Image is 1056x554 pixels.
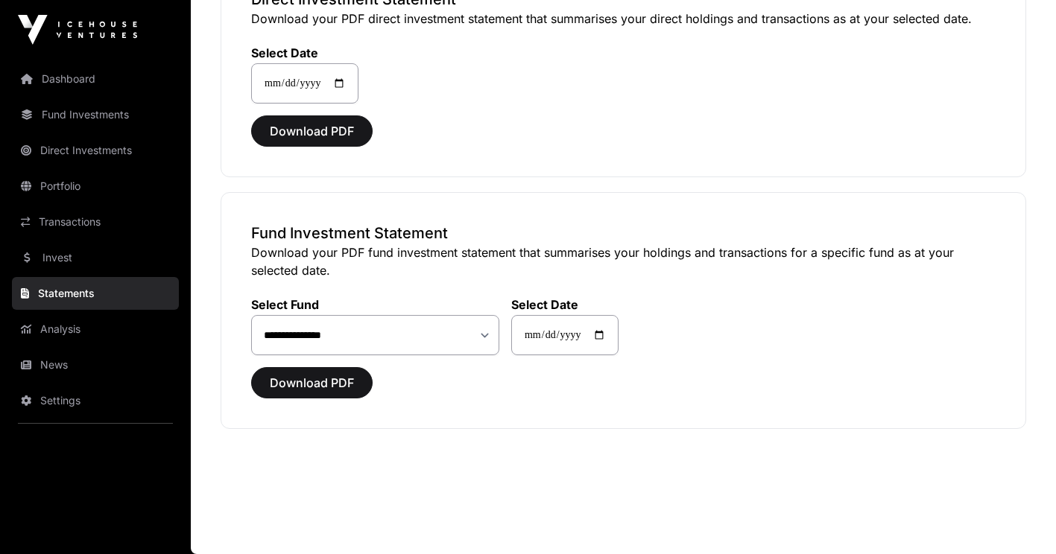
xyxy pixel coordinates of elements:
[511,297,619,312] label: Select Date
[251,243,996,279] p: Download your PDF fund investment statement that summarises your holdings and transactions for a ...
[18,15,137,45] img: Icehouse Ventures Logo
[251,115,373,147] button: Download PDF
[270,122,354,140] span: Download PDF
[12,98,179,131] a: Fund Investments
[12,384,179,417] a: Settings
[251,382,373,397] a: Download PDF
[251,10,996,28] p: Download your PDF direct investment statement that summarises your direct holdings and transactio...
[251,223,996,243] h3: Fund Investment Statement
[251,130,373,145] a: Download PDF
[12,241,179,274] a: Invest
[12,348,179,381] a: News
[12,277,179,310] a: Statements
[251,367,373,398] button: Download PDF
[12,313,179,346] a: Analysis
[981,483,1056,554] iframe: Chat Widget
[12,63,179,95] a: Dashboard
[12,170,179,203] a: Portfolio
[12,134,179,167] a: Direct Investments
[12,206,179,238] a: Transactions
[251,297,499,312] label: Select Fund
[251,45,358,60] label: Select Date
[270,374,354,392] span: Download PDF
